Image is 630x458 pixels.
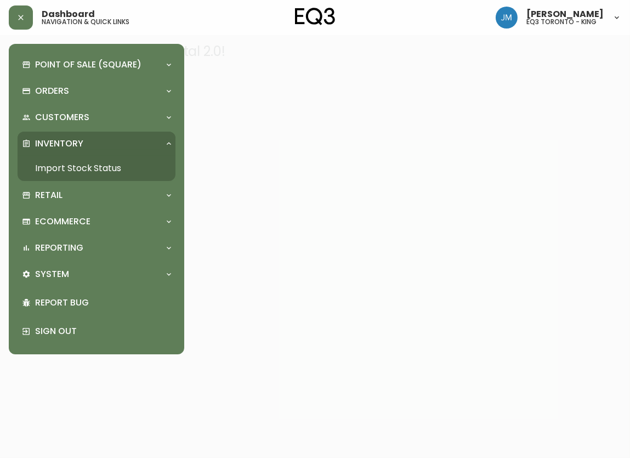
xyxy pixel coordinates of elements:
p: Reporting [35,242,83,254]
p: Sign Out [35,325,171,337]
div: Inventory [18,132,175,156]
div: Orders [18,79,175,103]
p: System [35,268,69,280]
h5: navigation & quick links [42,19,129,25]
div: Ecommerce [18,210,175,234]
div: Reporting [18,236,175,260]
img: logo [295,8,336,25]
p: Retail [35,189,63,201]
a: Import Stock Status [18,156,175,181]
div: System [18,262,175,286]
div: Point of Sale (Square) [18,53,175,77]
div: Retail [18,183,175,207]
div: Report Bug [18,289,175,317]
span: [PERSON_NAME] [526,10,604,19]
h5: eq3 toronto - king [526,19,597,25]
p: Inventory [35,138,83,150]
img: b88646003a19a9f750de19192e969c24 [496,7,518,29]
div: Sign Out [18,317,175,346]
p: Customers [35,111,89,123]
p: Report Bug [35,297,171,309]
p: Point of Sale (Square) [35,59,141,71]
p: Orders [35,85,69,97]
div: Customers [18,105,175,129]
p: Ecommerce [35,216,90,228]
span: Dashboard [42,10,95,19]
